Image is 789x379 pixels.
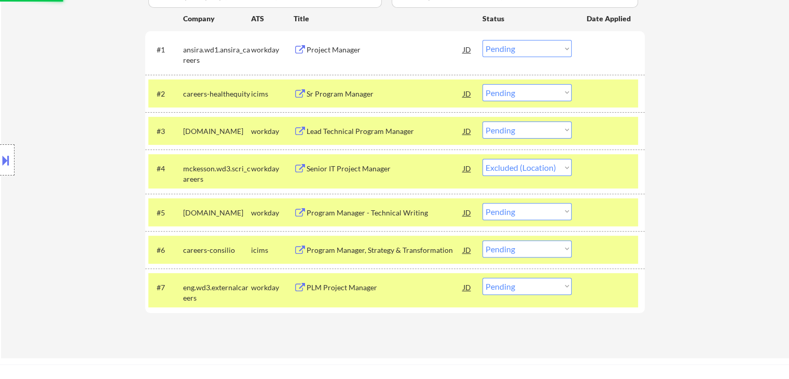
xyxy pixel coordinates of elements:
[251,13,294,24] div: ATS
[251,245,294,255] div: icims
[307,282,463,293] div: PLM Project Manager
[157,282,175,293] div: #7
[307,45,463,55] div: Project Manager
[183,208,251,218] div: [DOMAIN_NAME]
[462,84,473,103] div: JD
[462,159,473,178] div: JD
[183,282,251,303] div: eng.wd3.externalcareers
[307,245,463,255] div: Program Manager, Strategy & Transformation
[307,126,463,137] div: Lead Technical Program Manager
[183,245,251,255] div: careers-consilio
[183,89,251,99] div: careers-healthequity
[462,121,473,140] div: JD
[587,13,632,24] div: Date Applied
[462,278,473,296] div: JD
[183,13,251,24] div: Company
[307,89,463,99] div: Sr Program Manager
[251,45,294,55] div: workday
[307,164,463,174] div: Senior IT Project Manager
[462,203,473,222] div: JD
[251,282,294,293] div: workday
[251,126,294,137] div: workday
[307,208,463,218] div: Program Manager - Technical Writing
[251,208,294,218] div: workday
[462,40,473,59] div: JD
[462,240,473,259] div: JD
[157,45,175,55] div: #1
[183,126,251,137] div: [DOMAIN_NAME]
[482,9,572,28] div: Status
[251,164,294,174] div: workday
[183,45,251,65] div: ansira.wd1.ansira_careers
[294,13,473,24] div: Title
[183,164,251,184] div: mckesson.wd3.scri_careers
[251,89,294,99] div: icims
